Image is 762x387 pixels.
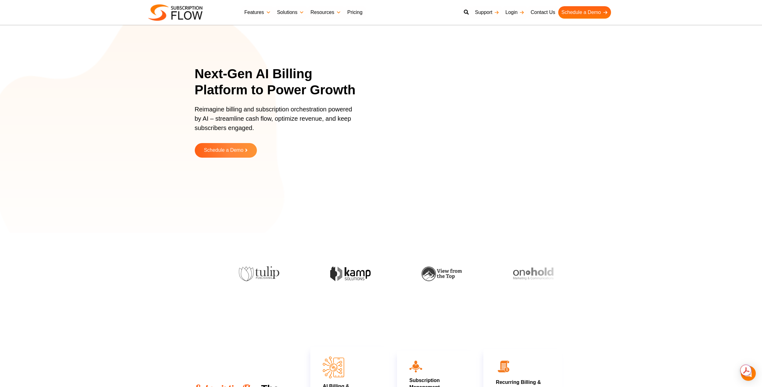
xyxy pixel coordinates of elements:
img: onhold-marketing [513,268,553,280]
img: view-from-the-top [421,267,462,281]
img: tulip-publishing [238,266,279,281]
a: Features [241,6,274,19]
a: Resources [307,6,344,19]
a: Pricing [344,6,366,19]
p: Reimagine billing and subscription orchestration powered by AI – streamline cash flow, optimize r... [195,105,356,139]
img: icon10 [409,361,422,372]
a: Schedule a Demo [195,143,257,158]
a: Solutions [274,6,308,19]
img: 02 [496,359,511,374]
img: kamp-solution [330,267,370,281]
a: Schedule a Demo [558,6,611,19]
img: AI Billing & Subscription Managements [323,357,344,378]
img: Subscriptionflow [148,4,203,21]
h1: Next-Gen AI Billing Platform to Power Growth [195,66,364,98]
a: Support [472,6,502,19]
span: Schedule a Demo [204,148,243,153]
a: Contact Us [527,6,558,19]
a: Login [502,6,527,19]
